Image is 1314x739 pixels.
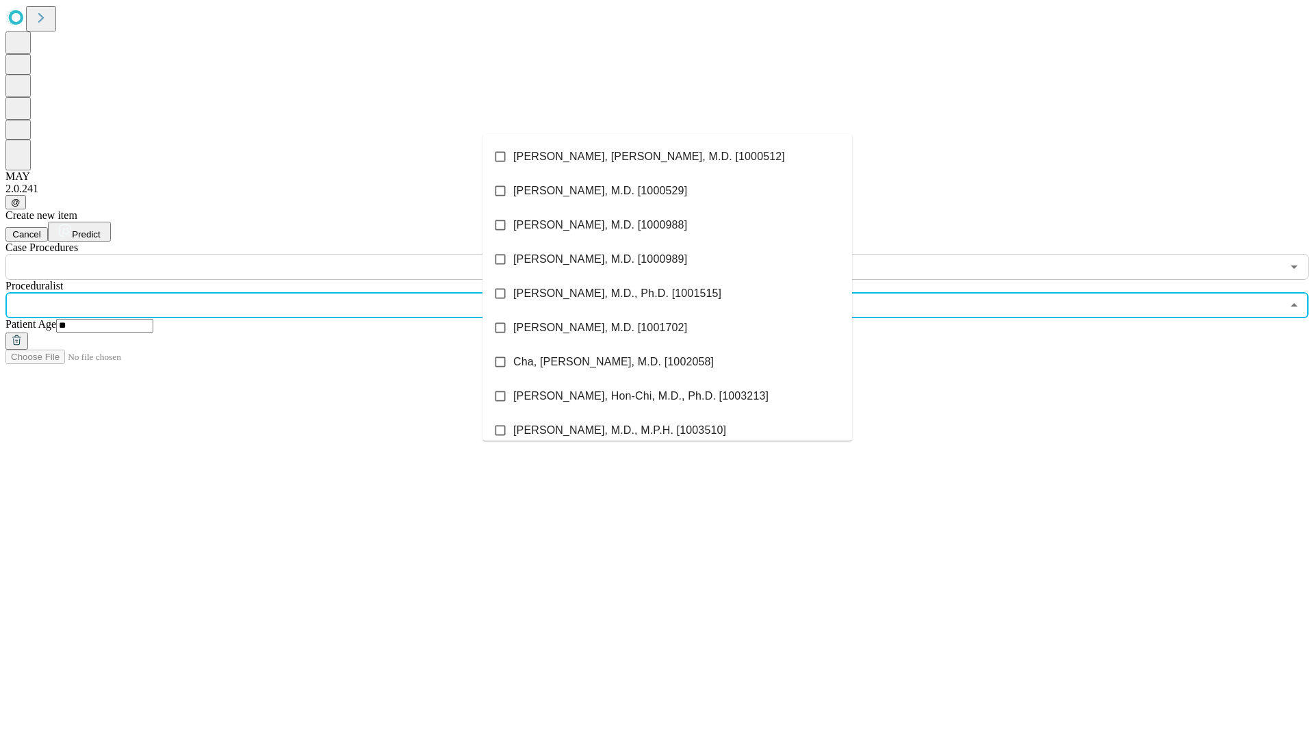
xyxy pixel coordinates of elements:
[513,148,785,165] span: [PERSON_NAME], [PERSON_NAME], M.D. [1000512]
[513,285,721,302] span: [PERSON_NAME], M.D., Ph.D. [1001515]
[513,320,687,336] span: [PERSON_NAME], M.D. [1001702]
[5,318,56,330] span: Patient Age
[5,227,48,242] button: Cancel
[5,280,63,291] span: Proceduralist
[5,183,1309,195] div: 2.0.241
[5,195,26,209] button: @
[513,183,687,199] span: [PERSON_NAME], M.D. [1000529]
[513,217,687,233] span: [PERSON_NAME], M.D. [1000988]
[1285,257,1304,276] button: Open
[11,197,21,207] span: @
[513,388,769,404] span: [PERSON_NAME], Hon-Chi, M.D., Ph.D. [1003213]
[5,209,77,221] span: Create new item
[513,251,687,268] span: [PERSON_NAME], M.D. [1000989]
[12,229,41,239] span: Cancel
[72,229,100,239] span: Predict
[48,222,111,242] button: Predict
[5,170,1309,183] div: MAY
[513,354,714,370] span: Cha, [PERSON_NAME], M.D. [1002058]
[513,422,726,439] span: [PERSON_NAME], M.D., M.P.H. [1003510]
[5,242,78,253] span: Scheduled Procedure
[1285,296,1304,315] button: Close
